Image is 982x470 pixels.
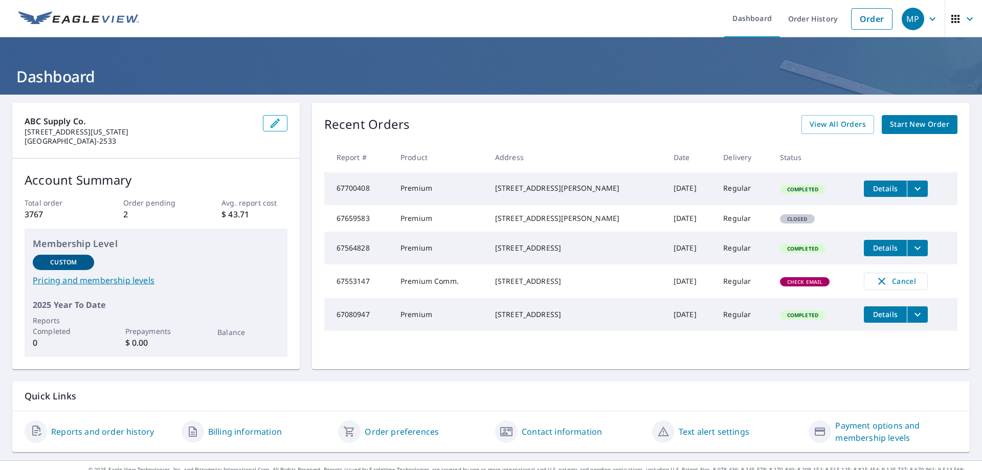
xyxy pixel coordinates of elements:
[324,115,410,134] p: Recent Orders
[495,243,657,253] div: [STREET_ADDRESS]
[392,205,487,232] td: Premium
[324,298,392,331] td: 67080947
[123,197,189,208] p: Order pending
[781,311,824,319] span: Completed
[835,419,957,444] a: Payment options and membership levels
[392,232,487,264] td: Premium
[25,390,957,402] p: Quick Links
[50,258,77,267] p: Custom
[907,181,928,197] button: filesDropdownBtn-67700408
[392,172,487,205] td: Premium
[870,184,901,193] span: Details
[715,172,772,205] td: Regular
[392,264,487,298] td: Premium Comm.
[33,299,279,311] p: 2025 Year To Date
[208,426,282,438] a: Billing information
[33,315,94,337] p: Reports Completed
[870,309,901,319] span: Details
[864,240,907,256] button: detailsBtn-67564828
[907,240,928,256] button: filesDropdownBtn-67564828
[715,264,772,298] td: Regular
[125,337,187,349] p: $ 0.00
[495,309,657,320] div: [STREET_ADDRESS]
[665,264,715,298] td: [DATE]
[487,142,665,172] th: Address
[801,115,874,134] a: View All Orders
[51,426,154,438] a: Reports and order history
[217,327,279,338] p: Balance
[665,205,715,232] td: [DATE]
[870,243,901,253] span: Details
[392,298,487,331] td: Premium
[495,276,657,286] div: [STREET_ADDRESS]
[33,237,279,251] p: Membership Level
[324,172,392,205] td: 67700408
[772,142,856,172] th: Status
[324,205,392,232] td: 67659583
[25,171,287,189] p: Account Summary
[665,232,715,264] td: [DATE]
[781,278,829,285] span: Check Email
[33,337,94,349] p: 0
[324,142,392,172] th: Report #
[665,172,715,205] td: [DATE]
[890,118,949,131] span: Start New Order
[781,245,824,252] span: Completed
[221,208,287,220] p: $ 43.71
[25,127,255,137] p: [STREET_ADDRESS][US_STATE]
[864,306,907,323] button: detailsBtn-67080947
[665,142,715,172] th: Date
[781,186,824,193] span: Completed
[522,426,602,438] a: Contact information
[123,208,189,220] p: 2
[715,298,772,331] td: Regular
[25,115,255,127] p: ABC Supply Co.
[902,8,924,30] div: MP
[715,142,772,172] th: Delivery
[864,273,928,290] button: Cancel
[495,213,657,223] div: [STREET_ADDRESS][PERSON_NAME]
[25,208,90,220] p: 3767
[33,274,279,286] a: Pricing and membership levels
[125,326,187,337] p: Prepayments
[851,8,892,30] a: Order
[221,197,287,208] p: Avg. report cost
[495,183,657,193] div: [STREET_ADDRESS][PERSON_NAME]
[781,215,814,222] span: Closed
[715,232,772,264] td: Regular
[25,137,255,146] p: [GEOGRAPHIC_DATA]-2533
[18,11,139,27] img: EV Logo
[324,232,392,264] td: 67564828
[324,264,392,298] td: 67553147
[864,181,907,197] button: detailsBtn-67700408
[810,118,866,131] span: View All Orders
[392,142,487,172] th: Product
[12,66,970,87] h1: Dashboard
[882,115,957,134] a: Start New Order
[365,426,439,438] a: Order preferences
[665,298,715,331] td: [DATE]
[715,205,772,232] td: Regular
[875,275,917,287] span: Cancel
[907,306,928,323] button: filesDropdownBtn-67080947
[679,426,749,438] a: Text alert settings
[25,197,90,208] p: Total order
